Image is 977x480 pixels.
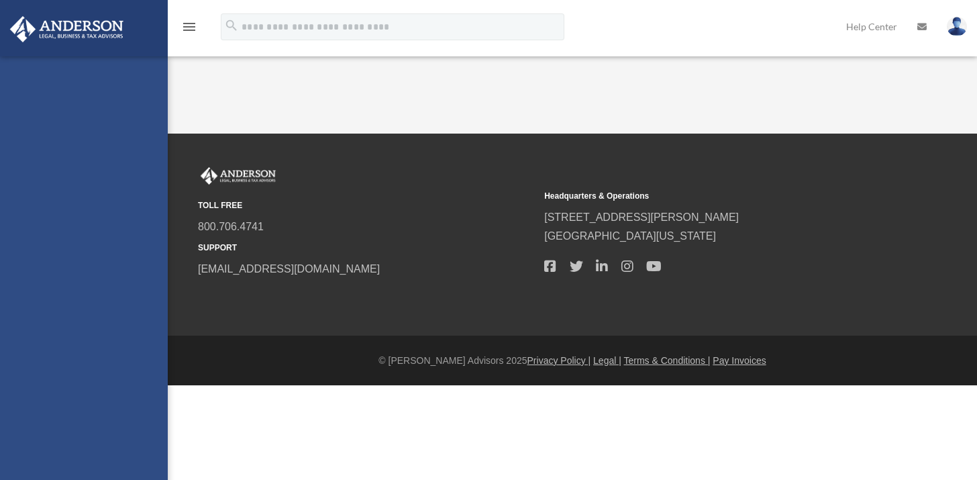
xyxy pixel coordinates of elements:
[593,355,621,366] a: Legal |
[181,23,197,35] a: menu
[544,230,716,242] a: [GEOGRAPHIC_DATA][US_STATE]
[198,263,380,275] a: [EMAIL_ADDRESS][DOMAIN_NAME]
[527,355,591,366] a: Privacy Policy |
[544,211,739,223] a: [STREET_ADDRESS][PERSON_NAME]
[181,19,197,35] i: menu
[198,199,535,213] small: TOLL FREE
[198,167,278,185] img: Anderson Advisors Platinum Portal
[544,189,881,203] small: Headquarters & Operations
[6,16,127,42] img: Anderson Advisors Platinum Portal
[713,355,766,366] a: Pay Invoices
[947,17,967,36] img: User Pic
[624,355,711,366] a: Terms & Conditions |
[198,221,264,232] a: 800.706.4741
[224,18,239,33] i: search
[168,352,977,369] div: © [PERSON_NAME] Advisors 2025
[198,241,535,255] small: SUPPORT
